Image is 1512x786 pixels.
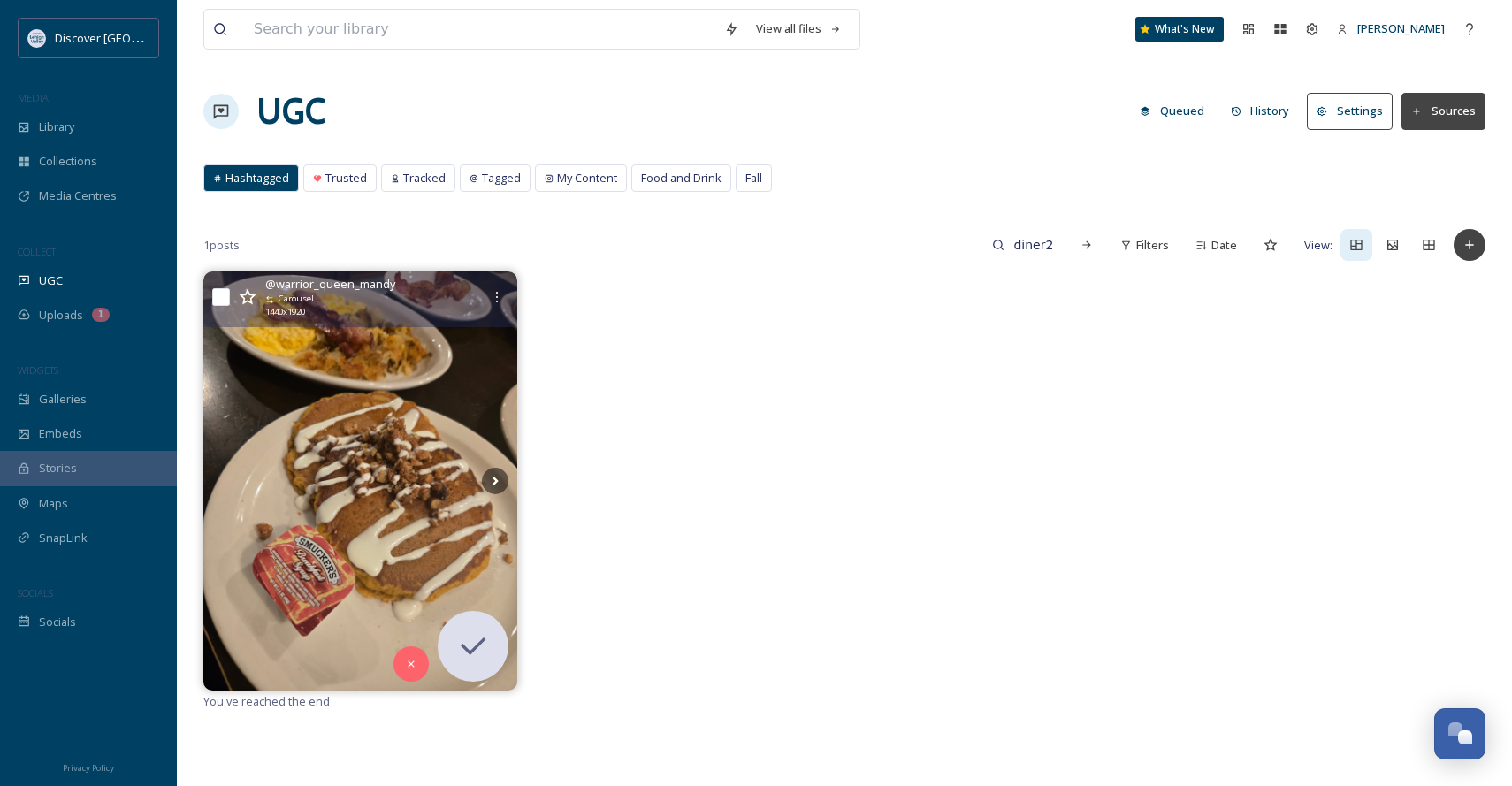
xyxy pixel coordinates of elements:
span: Trusted [325,170,367,187]
button: Queued [1131,94,1213,128]
button: Settings [1307,93,1393,129]
input: Search your library [245,10,715,49]
a: Queued [1131,94,1222,128]
span: SnapLink [39,530,88,546]
span: COLLECT [18,245,56,258]
span: WIDGETS [18,363,58,377]
a: View all files [747,11,851,46]
div: 1 [92,308,110,322]
span: UGC [39,272,63,289]
span: Discover [GEOGRAPHIC_DATA] [55,29,216,46]
a: What's New [1135,17,1224,42]
a: Privacy Policy [63,756,114,777]
span: Library [39,118,74,135]
span: Food and Drink [641,170,722,187]
button: Open Chat [1434,708,1485,759]
span: View: [1304,237,1333,254]
span: Tracked [403,170,446,187]
span: Stories [39,460,77,477]
span: [PERSON_NAME] [1357,20,1445,36]
a: UGC [256,85,325,138]
span: MEDIA [18,91,49,104]
span: Media Centres [39,187,117,204]
span: Maps [39,495,68,512]
span: Uploads [39,307,83,324]
span: Privacy Policy [63,762,114,774]
span: Filters [1136,237,1169,254]
span: Collections [39,153,97,170]
span: My Content [557,170,617,187]
a: History [1222,94,1308,128]
img: DLV-Blue-Stacked%20%281%29.png [28,29,46,47]
img: If you are ever in the #lehighvalley in PA during the fall you should stop at diner248 for their ... [203,271,517,690]
a: [PERSON_NAME] [1328,11,1454,46]
span: You've reached the end [203,693,330,709]
span: @ warrior_queen_mandy [265,276,395,293]
span: Carousel [279,293,314,305]
span: Socials [39,614,76,630]
span: Embeds [39,425,82,442]
input: Search [1004,227,1062,263]
span: Tagged [482,170,521,187]
span: Galleries [39,391,87,408]
span: 1440 x 1920 [265,306,305,318]
span: Fall [745,170,762,187]
button: History [1222,94,1299,128]
button: Sources [1401,93,1485,129]
a: Settings [1307,93,1401,129]
span: Date [1211,237,1237,254]
span: Hashtagged [225,170,289,187]
span: 1 posts [203,237,240,254]
span: SOCIALS [18,586,53,599]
